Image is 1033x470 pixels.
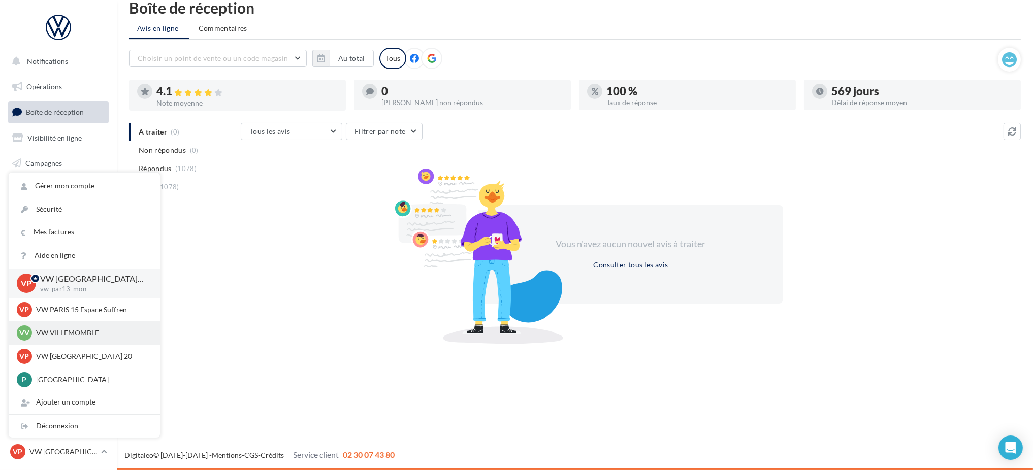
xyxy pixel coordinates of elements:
p: VW VILLEMOMBLE [36,328,148,338]
p: VW [GEOGRAPHIC_DATA] 20 [36,351,148,361]
a: Contacts [6,178,111,199]
a: Mentions [212,451,242,459]
span: Visibilité en ligne [27,133,82,142]
p: vw-par13-mon [40,285,144,294]
div: 0 [381,86,563,97]
a: Médiathèque [6,203,111,224]
a: CGS [244,451,258,459]
p: VW PARIS 15 Espace Suffren [36,305,148,315]
span: Campagnes [25,158,62,167]
div: Open Intercom Messenger [998,435,1023,460]
a: VP VW [GEOGRAPHIC_DATA] 13 [8,442,109,461]
div: Vous n'avez aucun nouvel avis à traiter [543,238,718,251]
div: Tous [379,48,406,69]
span: © [DATE]-[DATE] - - - [124,451,395,459]
a: Calendrier [6,228,111,250]
div: Déconnexion [9,415,160,438]
a: Opérations [6,76,111,97]
button: Au total [330,50,374,67]
a: Aide en ligne [9,244,160,267]
button: Choisir un point de vente ou un code magasin [129,50,307,67]
a: Gérer mon compte [9,175,160,197]
a: Campagnes DataOnDemand [6,287,111,317]
button: Au total [312,50,374,67]
p: VW [GEOGRAPHIC_DATA] 13 [40,273,144,285]
div: Note moyenne [156,99,338,107]
a: Visibilité en ligne [6,127,111,149]
a: Boîte de réception [6,101,111,123]
a: Crédits [261,451,284,459]
span: Opérations [26,82,62,91]
p: [GEOGRAPHIC_DATA] [36,375,148,385]
span: Commentaires [199,23,247,33]
span: VP [21,278,32,289]
span: Notifications [27,57,68,65]
div: 569 jours [831,86,1013,97]
a: Digitaleo [124,451,153,459]
div: Ajouter un compte [9,391,160,414]
span: Boîte de réception [26,108,84,116]
div: [PERSON_NAME] non répondus [381,99,563,106]
span: VP [13,447,23,457]
span: Tous les avis [249,127,290,136]
span: (0) [190,146,199,154]
button: Tous les avis [241,123,342,140]
span: Non répondus [139,145,186,155]
button: Notifications [6,51,107,72]
button: Consulter tous les avis [589,259,672,271]
a: Sécurité [9,198,160,221]
span: Répondus [139,163,172,174]
a: Mes factures [9,221,160,244]
span: Choisir un point de vente ou un code magasin [138,54,288,62]
div: Taux de réponse [606,99,788,106]
span: P [22,375,27,385]
span: VP [20,305,29,315]
span: (1078) [175,164,197,173]
button: Filtrer par note [346,123,423,140]
div: 100 % [606,86,788,97]
a: PLV et print personnalisable [6,253,111,283]
div: 4.1 [156,86,338,97]
span: (1078) [158,183,179,191]
div: Délai de réponse moyen [831,99,1013,106]
span: 02 30 07 43 80 [343,450,395,459]
span: Service client [293,450,339,459]
span: VV [19,328,29,338]
a: Campagnes [6,153,111,174]
p: VW [GEOGRAPHIC_DATA] 13 [29,447,97,457]
span: VP [20,351,29,361]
